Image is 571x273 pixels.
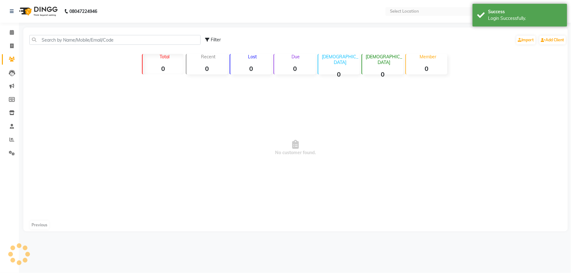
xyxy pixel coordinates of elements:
div: Login Successfully. [488,15,562,22]
a: Add Client [539,36,566,44]
strong: 0 [274,65,315,73]
img: logo [16,3,59,20]
div: Select Location [390,8,419,15]
strong: 0 [186,65,228,73]
p: Member [409,54,447,60]
p: Recent [189,54,228,60]
p: Due [275,54,315,60]
strong: 0 [318,70,360,78]
p: [DEMOGRAPHIC_DATA] [365,54,403,65]
span: No customer found. [23,77,568,219]
strong: 0 [362,70,403,78]
b: 08047224946 [69,3,97,20]
p: Total [145,54,184,60]
span: Filter [211,37,221,43]
div: Success [488,9,562,15]
strong: 0 [230,65,272,73]
input: Search by Name/Mobile/Email/Code [29,35,201,45]
p: [DEMOGRAPHIC_DATA] [321,54,360,65]
p: Lost [233,54,272,60]
strong: 0 [143,65,184,73]
strong: 0 [406,65,447,73]
a: Import [516,36,536,44]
